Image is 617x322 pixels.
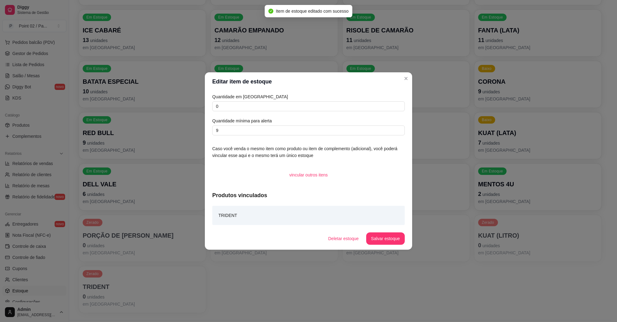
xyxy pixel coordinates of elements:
[212,145,405,159] article: Caso você venda o mesmo item como produto ou item de complemento (adicional), você poderá vincula...
[401,74,411,83] button: Close
[366,232,405,245] button: Salvar estoque
[218,212,237,219] article: TRIDENT
[212,117,405,124] article: Quantidade mínima para alerta
[212,93,405,100] article: Quantidade em [GEOGRAPHIC_DATA]
[323,232,364,245] button: Deletar estoque
[276,9,349,14] span: Item de estoque editado com sucesso
[268,9,273,14] span: check-circle
[205,72,412,91] header: Editar item de estoque
[284,169,333,181] button: vincular outros itens
[212,191,405,200] article: Produtos vinculados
